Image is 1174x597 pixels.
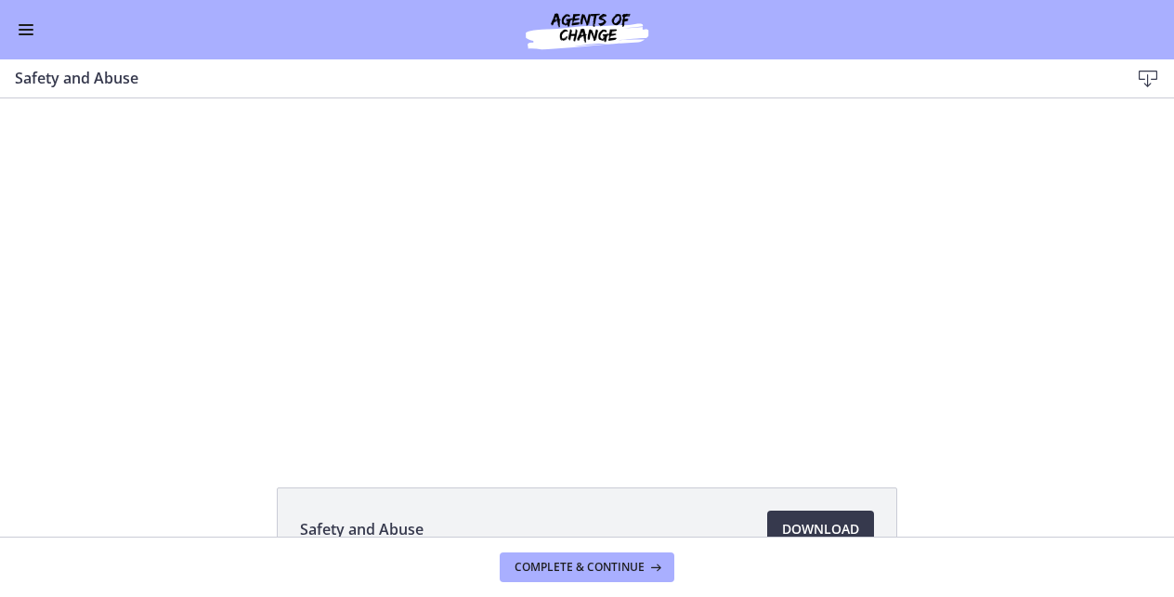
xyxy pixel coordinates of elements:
[767,511,874,548] a: Download
[515,560,645,575] span: Complete & continue
[476,7,698,52] img: Agents of Change
[300,518,424,540] span: Safety and Abuse
[15,19,37,41] button: Enable menu
[500,552,674,582] button: Complete & continue
[15,67,1100,89] h3: Safety and Abuse
[782,518,859,540] span: Download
